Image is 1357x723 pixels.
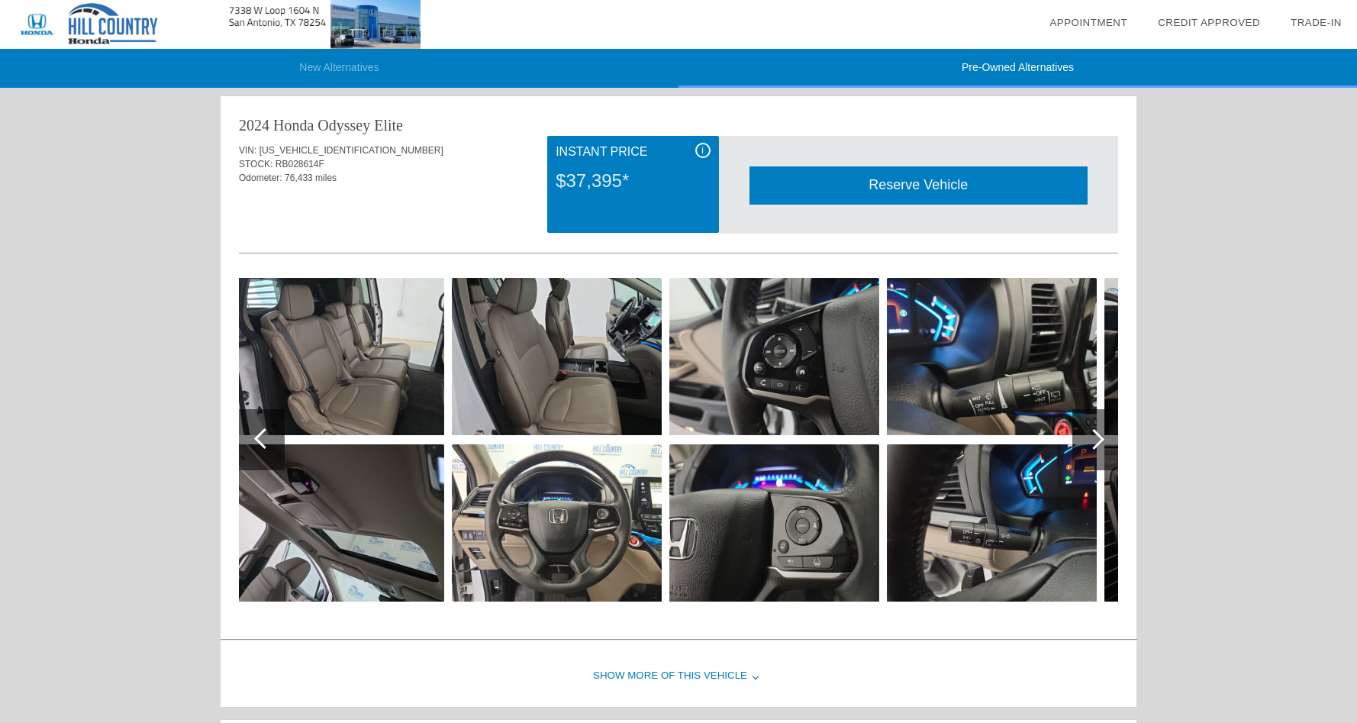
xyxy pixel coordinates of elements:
div: Reserve Vehicle [749,166,1088,204]
a: Credit Approved [1158,17,1260,28]
img: 99af2db0971974d477525b89f7e05696x.jpg [452,444,662,602]
img: 12d285e54ec20f17617750c2538c2213x.jpg [234,278,444,435]
div: Elite [374,115,403,136]
img: c0d339b6bd83b89b2f7e74d605bfa1f4x.jpg [669,444,879,602]
a: Appointment [1049,17,1127,28]
img: 9d777dac84b2505941f8a562645c400fx.jpg [887,444,1097,602]
div: Quoted on [DATE] 10:11:02 AM [239,208,1118,232]
span: [US_VEHICLE_IDENTIFICATION_NUMBER] [259,145,443,156]
img: 73ae75e380b1f1b525cc7f469ae78399x.jpg [1104,278,1314,435]
li: Pre-Owned Alternatives [678,49,1357,88]
a: Trade-In [1291,17,1342,28]
img: eeeeeb0d0ca6067b4378aa5dbc4ff692x.jpg [452,278,662,435]
div: Instant Price [556,143,710,161]
span: Odometer: [239,173,282,183]
div: 2024 Honda Odyssey [239,115,370,136]
img: b4632db9f45ff7d09091cf850ad979fex.jpg [234,444,444,602]
img: aaaf2523bfb3809d8b4868437bc12f4fx.jpg [1104,444,1314,602]
span: RB028614F [276,159,324,169]
img: d2ad1902a55e89a983095b5f8ac6a75fx.jpg [887,278,1097,435]
div: $37,395* [556,161,710,201]
img: 057c69b4700b3039c5b5faee0634eb30x.jpg [669,278,879,435]
div: Show More of this Vehicle [221,646,1136,707]
div: i [695,143,711,158]
span: STOCK: [239,159,272,169]
span: 76,433 miles [285,173,337,183]
span: VIN: [239,145,256,156]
